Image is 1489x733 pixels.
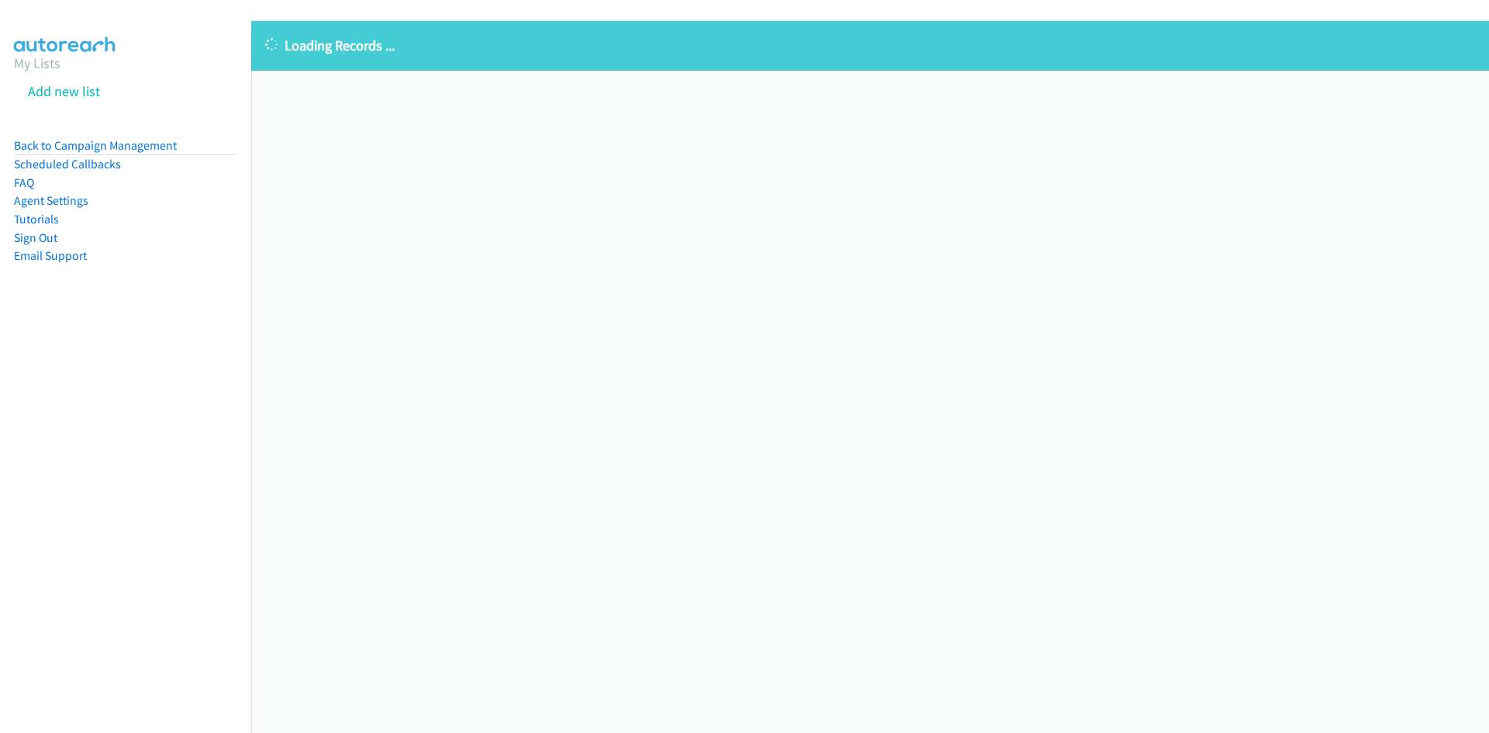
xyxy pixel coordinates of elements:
p: Loading Records ... [265,35,1475,56]
a: My Lists [14,54,60,72]
a: Back to Campaign Management [14,138,177,153]
a: Scheduled Callbacks [14,157,121,171]
a: Agent Settings [14,193,88,208]
a: Add new list [28,82,100,100]
a: Sign Out [14,230,57,245]
a: Email Support [14,248,87,263]
a: Tutorials [14,212,59,226]
a: FAQ [14,175,34,190]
